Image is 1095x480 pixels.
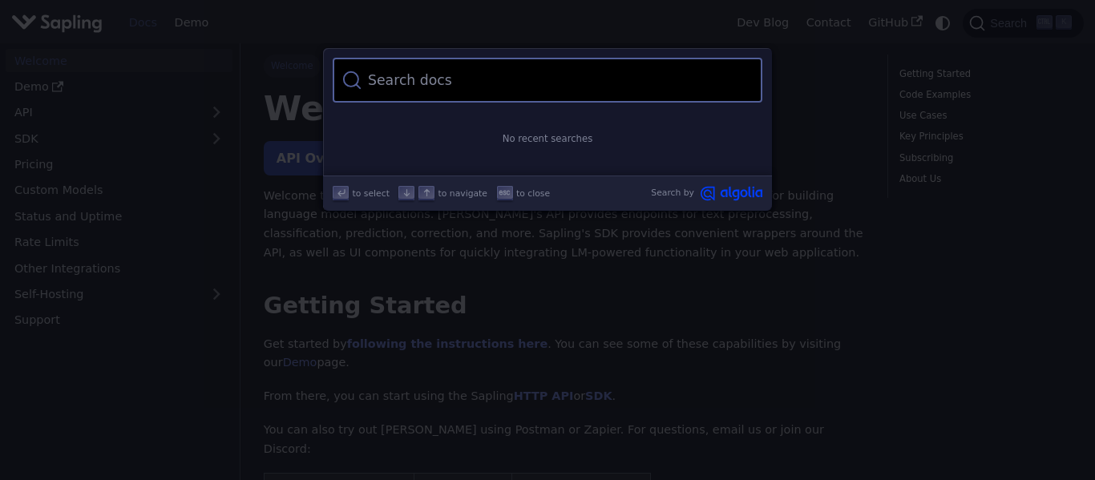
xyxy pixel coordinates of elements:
[516,187,550,200] span: to close
[651,186,694,201] span: Search by
[376,131,720,147] p: No recent searches
[401,187,413,199] svg: Arrow down
[438,187,487,200] span: to navigate
[421,187,433,199] svg: Arrow up
[651,186,762,201] a: Search byAlgolia
[499,187,511,199] svg: Escape key
[335,187,347,199] svg: Enter key
[362,58,753,103] input: Search docs
[353,187,390,200] span: to select
[701,186,762,201] svg: Algolia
